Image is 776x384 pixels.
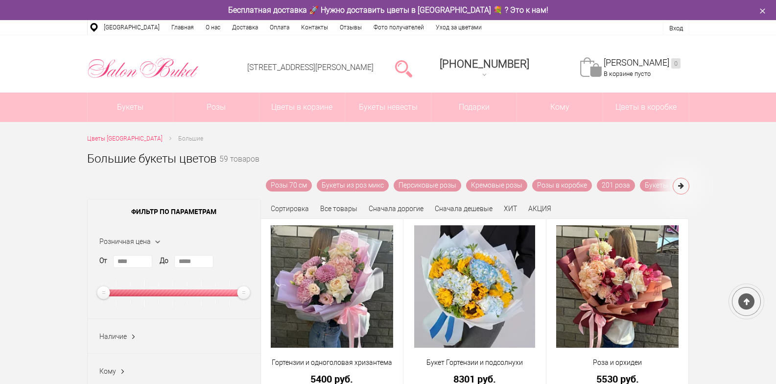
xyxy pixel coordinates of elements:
a: Цветы в корзине [259,93,345,122]
img: Букет Гортензии и подсолнухи [414,225,536,348]
a: Все товары [320,205,357,213]
a: О нас [200,20,226,35]
img: Гортензии и одноголовая хризантема [271,225,393,348]
span: В корзине пусто [604,70,651,77]
h1: Большие букеты цветов [87,150,216,168]
span: Наличие [99,333,127,340]
div: Бесплатная доставка 🚀 Нужно доставить цветы в [GEOGRAPHIC_DATA] 💐 ? Это к нам! [80,5,697,15]
a: Букеты [88,93,173,122]
a: Цветы в коробке [603,93,689,122]
a: 8301 руб. [410,374,540,384]
a: [STREET_ADDRESS][PERSON_NAME] [247,63,374,72]
a: [PERSON_NAME] [604,57,681,69]
span: [PHONE_NUMBER] [440,58,529,70]
a: Контакты [295,20,334,35]
a: АКЦИЯ [528,205,551,213]
a: Фото получателей [368,20,430,35]
a: Подарки [431,93,517,122]
span: Цветы [GEOGRAPHIC_DATA] [87,135,163,142]
small: 59 товаров [219,156,259,179]
a: Оплата [264,20,295,35]
a: Розы 70 см [266,179,312,192]
label: От [99,256,107,266]
a: Кремовые розы [466,179,527,192]
a: Главная [165,20,200,35]
a: 5400 руб. [267,374,397,384]
a: Цветы [GEOGRAPHIC_DATA] [87,134,163,144]
a: Роза и орхидеи [553,358,682,368]
span: Большие [178,135,203,142]
a: [GEOGRAPHIC_DATA] [98,20,165,35]
span: Фильтр по параметрам [88,199,260,224]
span: Кому [99,367,116,375]
a: Букеты невесты [345,93,431,122]
a: Букеты из роз микс [317,179,389,192]
label: До [160,256,168,266]
a: 5530 руб. [553,374,682,384]
a: Розы в коробке [532,179,592,192]
a: Розы [173,93,259,122]
a: Отзывы [334,20,368,35]
span: Розничная цена [99,238,151,245]
a: Доставка [226,20,264,35]
a: ХИТ [504,205,517,213]
a: Персиковые розы [394,179,461,192]
img: Роза и орхидеи [556,225,679,348]
ins: 0 [671,58,681,69]
a: Вход [669,24,683,32]
a: 201 роза [597,179,635,192]
a: Сначала дорогие [369,205,423,213]
a: Букеты из 101 розы [640,179,713,192]
a: [PHONE_NUMBER] [434,54,535,82]
img: Цветы Нижний Новгород [87,55,199,81]
span: Кому [517,93,603,122]
span: Сортировка [271,205,309,213]
a: Букет Гортензии и подсолнухи [410,358,540,368]
a: Уход за цветами [430,20,488,35]
a: Гортензии и одноголовая хризантема [267,358,397,368]
a: Сначала дешевые [435,205,493,213]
